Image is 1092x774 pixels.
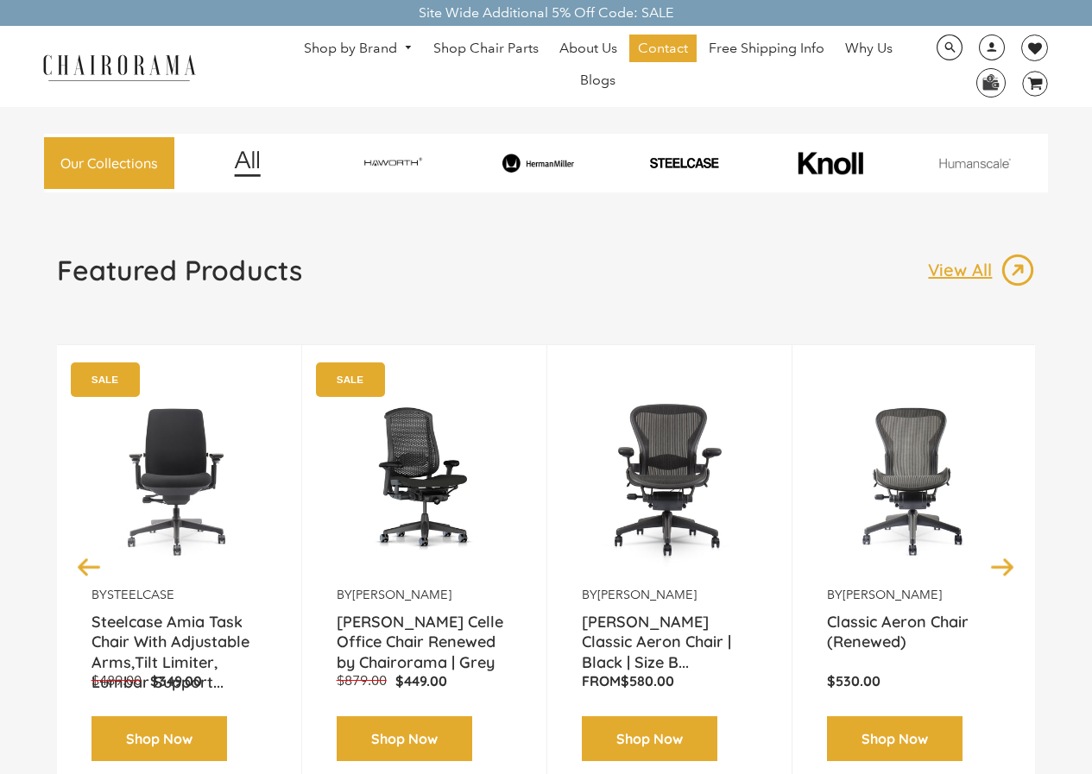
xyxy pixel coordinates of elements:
span: $530.00 [827,672,881,689]
a: Shop Now [582,716,717,762]
img: image_7_14f0750b-d084-457f-979a-a1ab9f6582c4.png [323,150,464,175]
a: Shop Now [337,716,472,762]
p: From [582,672,757,690]
span: $449.00 [395,672,447,689]
text: SALE [91,374,117,385]
a: Free Shipping Info [700,35,833,62]
img: image_10_1.png [760,150,900,176]
span: Free Shipping Info [709,40,824,58]
button: Next [988,551,1018,582]
img: Herman Miller Classic Aeron Chair | Black | Size B (Renewed) - chairorama [582,371,757,587]
span: About Us [559,40,617,58]
a: Shop Now [827,716,963,762]
a: Featured Products [57,253,302,301]
a: Blogs [571,66,624,94]
span: $349.00 [150,672,202,689]
img: image_12.png [199,150,295,177]
span: Why Us [845,40,893,58]
nav: DesktopNavigation [279,35,918,98]
p: by [337,587,512,603]
img: WhatsApp_Image_2024-07-12_at_16.23.01.webp [977,69,1004,95]
a: About Us [551,35,626,62]
a: Steelcase [107,587,174,602]
a: Shop Now [92,716,227,762]
h1: Featured Products [57,253,302,287]
p: by [827,587,1002,603]
p: by [92,587,267,603]
a: [PERSON_NAME] [352,587,451,602]
a: [PERSON_NAME] [843,587,942,602]
img: chairorama [33,52,205,82]
a: View All [928,253,1035,287]
a: Contact [629,35,697,62]
a: Herman Miller Celle Office Chair Renewed by Chairorama | Grey - chairorama Herman Miller Celle Of... [337,371,512,587]
img: PHOTO-2024-07-09-00-53-10-removebg-preview.png [614,156,754,169]
span: $489.00 [92,672,142,689]
button: Previous [74,551,104,582]
span: $580.00 [621,672,674,689]
a: [PERSON_NAME] Celle Office Chair Renewed by Chairorama | Grey [337,612,512,655]
a: Amia Chair by chairorama.com Renewed Amia Chair chairorama.com [92,371,267,587]
a: Shop Chair Parts [425,35,547,62]
span: Contact [638,40,688,58]
a: Classic Aeron Chair (Renewed) [827,612,1002,655]
a: Herman Miller Classic Aeron Chair | Black | Size B (Renewed) - chairorama Herman Miller Classic A... [582,371,757,587]
a: [PERSON_NAME] [597,587,697,602]
span: Blogs [580,72,615,90]
p: by [582,587,757,603]
p: View All [928,259,1000,281]
span: $879.00 [337,672,387,689]
img: Amia Chair by chairorama.com [92,371,267,587]
img: image_13.png [1000,253,1035,287]
span: Shop Chair Parts [433,40,539,58]
img: Herman Miller Celle Office Chair Renewed by Chairorama | Grey - chairorama [337,371,512,587]
img: Classic Aeron Chair (Renewed) - chairorama [827,371,1002,587]
img: image_11.png [905,158,1045,168]
a: Our Collections [44,137,174,190]
a: Shop by Brand [295,35,421,62]
a: Classic Aeron Chair (Renewed) - chairorama Classic Aeron Chair (Renewed) - chairorama [827,371,1002,587]
a: Why Us [836,35,901,62]
a: Steelcase Amia Task Chair With Adjustable Arms,Tilt Limiter, Lumbar Support... [92,612,267,655]
text: SALE [336,374,363,385]
a: [PERSON_NAME] Classic Aeron Chair | Black | Size B... [582,612,757,655]
img: image_8_173eb7e0-7579-41b4-bc8e-4ba0b8ba93e8.png [468,154,609,172]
